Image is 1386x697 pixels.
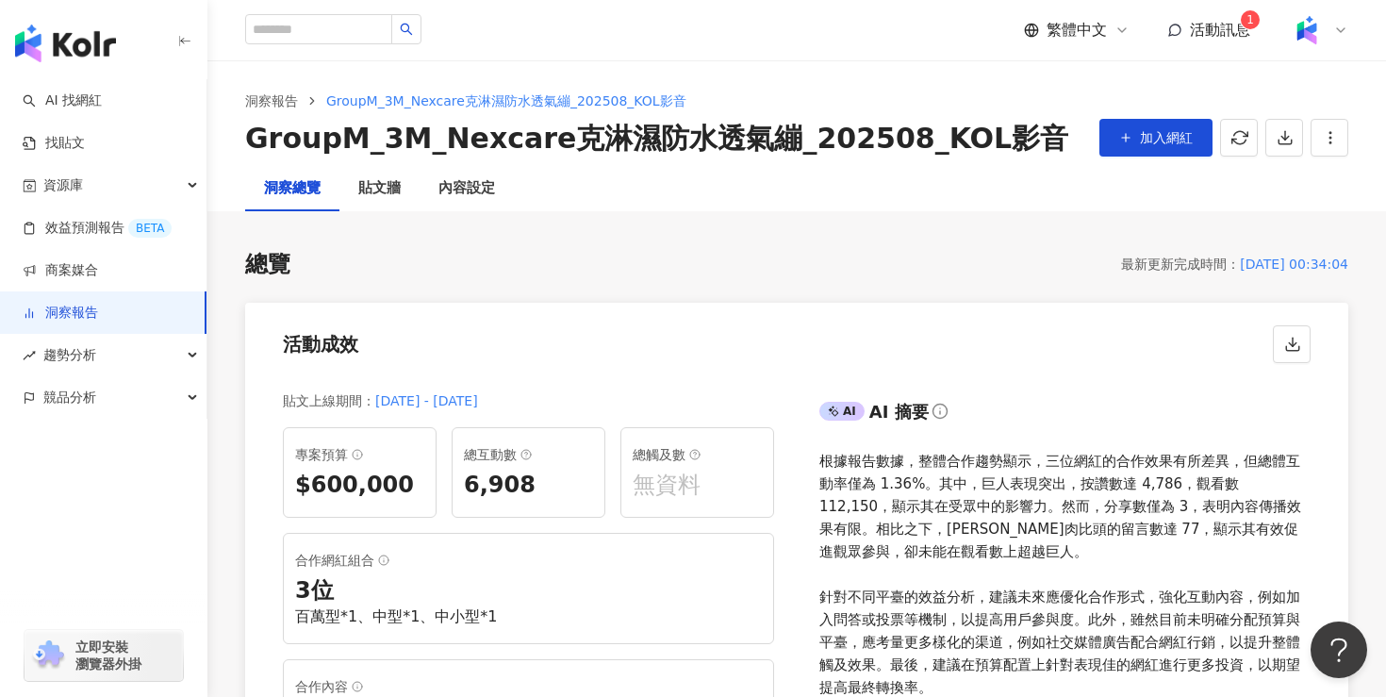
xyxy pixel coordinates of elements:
a: 找貼文 [23,134,85,153]
a: 效益預測報告BETA [23,219,172,238]
div: $600,000 [295,470,424,502]
span: GroupM_3M_Nexcare克淋濕防水透氣繃_202508_KOL影音 [326,93,686,108]
div: 總觸及數 [633,443,762,466]
div: 活動成效 [283,331,358,357]
div: 無資料 [633,470,762,502]
a: searchAI 找網紅 [23,91,102,110]
span: 趨勢分析 [43,334,96,376]
button: 加入網紅 [1099,119,1213,157]
span: 加入網紅 [1140,130,1193,145]
span: 資源庫 [43,164,83,207]
div: 內容設定 [438,177,495,200]
span: 1 [1246,13,1254,26]
div: 洞察總覽 [264,177,321,200]
sup: 1 [1241,10,1260,29]
div: 6,908 [464,470,593,502]
span: rise [23,349,36,362]
span: search [400,23,413,36]
div: [DATE] - [DATE] [375,390,478,412]
div: 專案預算 [295,443,424,466]
span: 立即安裝 瀏覽器外掛 [75,639,141,672]
div: 總覽 [245,249,290,281]
a: 商案媒合 [23,261,98,280]
a: chrome extension立即安裝 瀏覽器外掛 [25,630,183,681]
div: 合作網紅組合 [295,549,762,572]
img: Kolr%20app%20icon%20%281%29.png [1289,12,1325,48]
div: 3 位 [295,575,762,607]
div: AI 摘要 [869,400,929,423]
img: chrome extension [30,640,67,671]
span: 活動訊息 [1190,21,1250,39]
div: 百萬型*1、中型*1、中小型*1 [295,606,762,627]
div: [DATE] 00:34:04 [1240,253,1348,275]
span: 競品分析 [43,376,96,419]
div: 貼文牆 [358,177,401,200]
div: AI [819,402,865,421]
div: 最新更新完成時間 ： [1121,253,1240,275]
a: 洞察報告 [241,91,302,111]
div: 貼文上線期間 ： [283,390,375,412]
a: 洞察報告 [23,304,98,323]
div: GroupM_3M_Nexcare克淋濕防水透氣繃_202508_KOL影音 [245,119,1068,158]
img: logo [15,25,116,62]
span: 繁體中文 [1047,20,1107,41]
iframe: Help Scout Beacon - Open [1311,622,1367,678]
div: 總互動數 [464,443,593,466]
div: AIAI 摘要 [819,397,1311,435]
